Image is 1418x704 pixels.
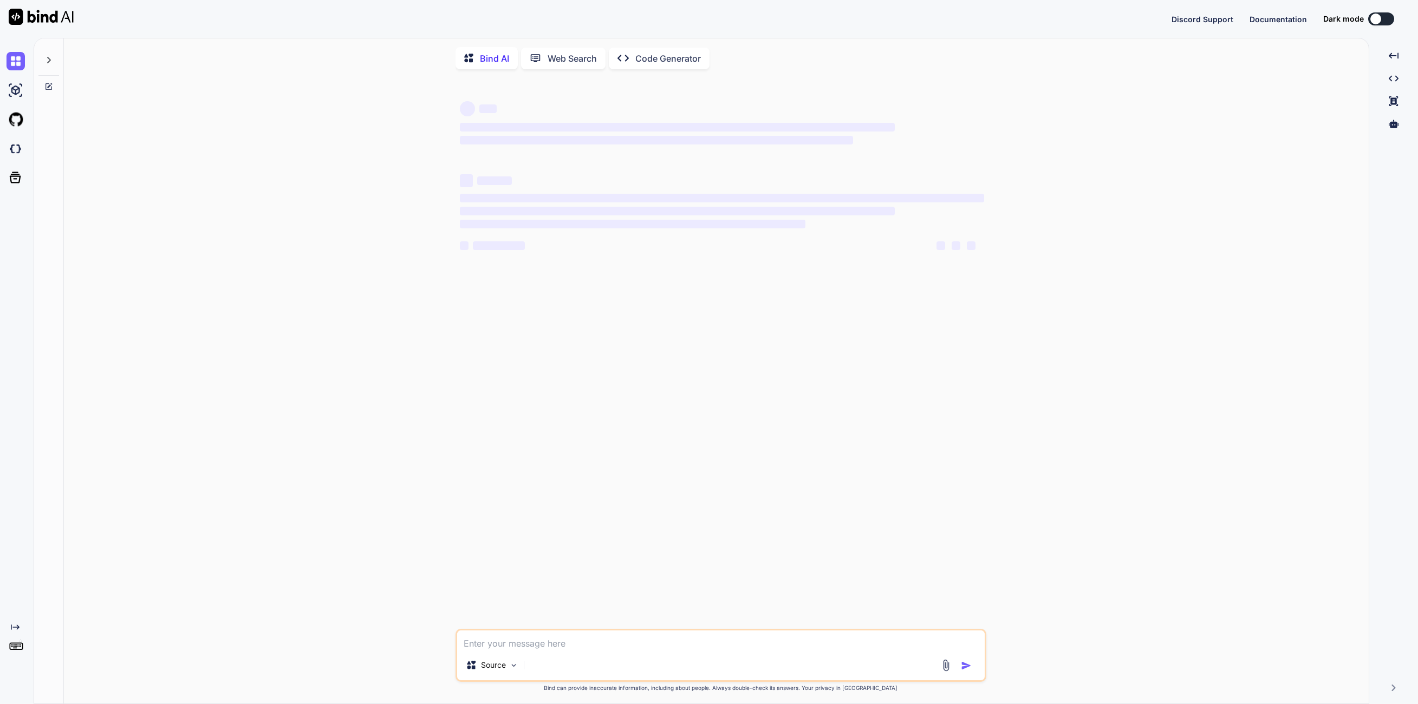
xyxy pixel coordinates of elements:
[460,207,895,215] span: ‌
[1250,15,1307,24] span: Documentation
[479,104,497,113] span: ‌
[480,52,509,65] p: Bind AI
[481,660,506,670] p: Source
[936,241,945,250] span: ‌
[961,660,972,671] img: icon
[477,176,512,185] span: ‌
[6,81,25,100] img: ai-studio
[1323,14,1364,24] span: Dark mode
[473,241,525,250] span: ‌
[460,194,984,202] span: ‌
[1250,14,1307,25] button: Documentation
[9,9,74,25] img: Bind AI
[460,136,853,144] span: ‌
[6,52,25,70] img: chat
[1172,14,1233,25] button: Discord Support
[460,220,806,228] span: ‌
[952,241,960,250] span: ‌
[6,110,25,129] img: githubLight
[967,241,975,250] span: ‌
[456,684,986,692] p: Bind can provide inaccurate information, including about people. Always double-check its answers....
[1172,15,1233,24] span: Discord Support
[460,241,469,250] span: ‌
[635,52,701,65] p: Code Generator
[460,101,475,116] span: ‌
[940,659,952,672] img: attachment
[460,174,473,187] span: ‌
[548,52,597,65] p: Web Search
[6,140,25,158] img: darkCloudIdeIcon
[460,123,895,131] span: ‌
[509,661,518,670] img: Pick Models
